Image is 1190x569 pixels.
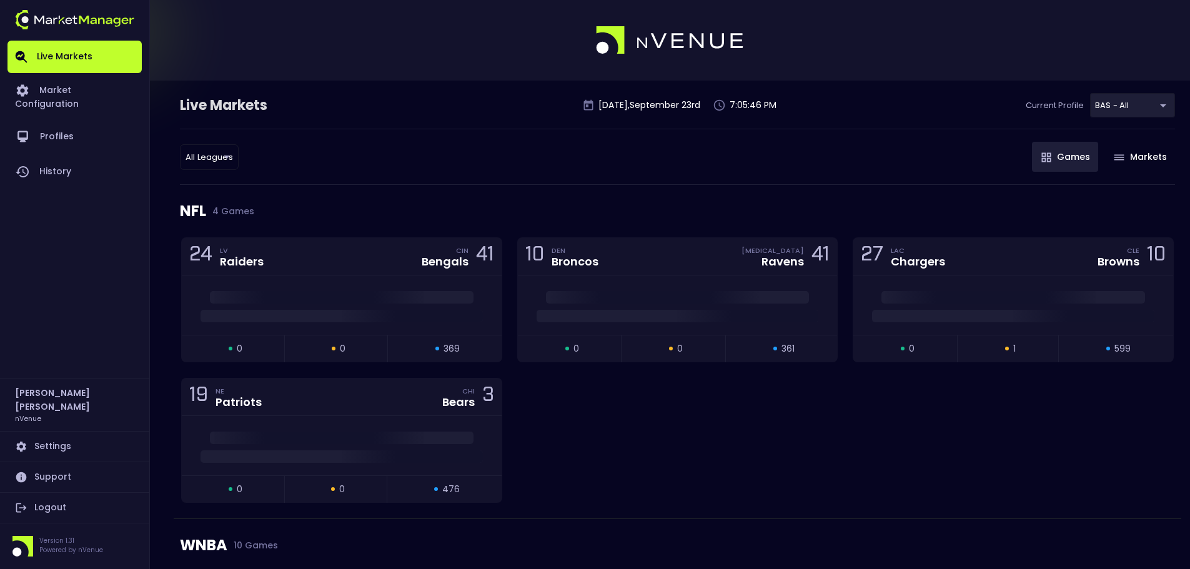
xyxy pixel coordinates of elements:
[7,432,142,462] a: Settings
[573,342,579,355] span: 0
[482,385,494,408] div: 3
[462,386,475,396] div: CHI
[1098,256,1139,267] div: Browns
[206,206,254,216] span: 4 Games
[216,386,262,396] div: NE
[237,342,242,355] span: 0
[861,245,883,268] div: 27
[442,397,475,408] div: Bears
[220,245,264,255] div: LV
[7,41,142,73] a: Live Markets
[476,245,494,268] div: 41
[39,536,103,545] p: Version 1.31
[456,245,469,255] div: CIN
[761,256,804,267] div: Ravens
[525,245,544,268] div: 10
[1032,142,1098,172] button: Games
[15,413,41,423] h3: nVenue
[340,342,345,355] span: 0
[891,245,945,255] div: LAC
[180,144,239,170] div: BAS - All
[422,256,469,267] div: Bengals
[220,256,264,267] div: Raiders
[7,154,142,189] a: History
[677,342,683,355] span: 0
[1104,142,1175,172] button: Markets
[1114,154,1124,161] img: gameIcon
[442,483,460,496] span: 476
[741,245,804,255] div: [MEDICAL_DATA]
[180,185,1175,237] div: NFL
[1013,342,1016,355] span: 1
[811,245,830,268] div: 41
[1127,245,1139,255] div: CLE
[7,536,142,557] div: Version 1.31Powered by nVenue
[891,256,945,267] div: Chargers
[781,342,795,355] span: 361
[552,245,598,255] div: DEN
[909,342,915,355] span: 0
[189,385,208,408] div: 19
[15,386,134,413] h2: [PERSON_NAME] [PERSON_NAME]
[339,483,345,496] span: 0
[180,96,332,116] div: Live Markets
[237,483,242,496] span: 0
[598,99,700,112] p: [DATE] , September 23 rd
[189,245,212,268] div: 24
[15,10,134,29] img: logo
[1090,93,1175,117] div: BAS - All
[1114,342,1131,355] span: 599
[1041,152,1051,162] img: gameIcon
[7,462,142,492] a: Support
[7,493,142,523] a: Logout
[39,545,103,555] p: Powered by nVenue
[227,540,278,550] span: 10 Games
[596,26,745,55] img: logo
[730,99,776,112] p: 7:05:46 PM
[552,256,598,267] div: Broncos
[1026,99,1084,112] p: Current Profile
[7,73,142,119] a: Market Configuration
[444,342,460,355] span: 369
[1147,245,1166,268] div: 10
[7,119,142,154] a: Profiles
[216,397,262,408] div: Patriots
